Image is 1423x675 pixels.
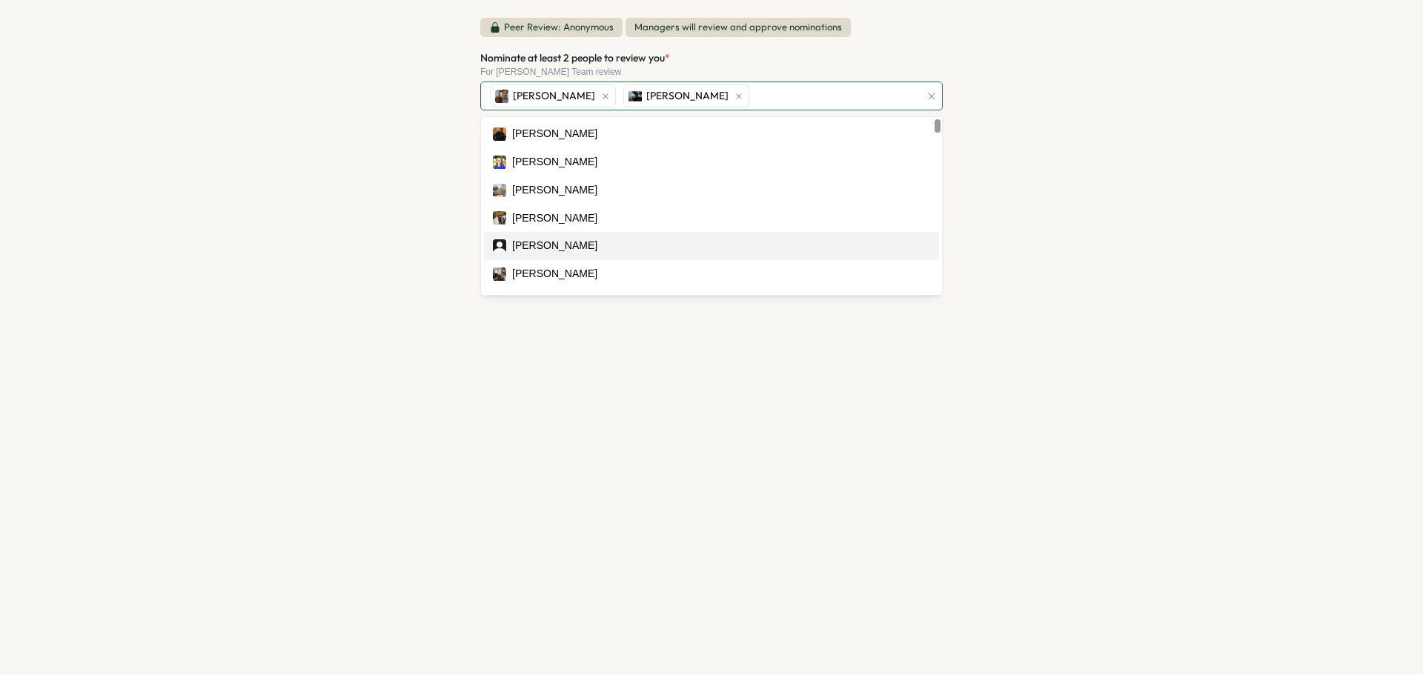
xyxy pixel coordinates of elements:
span: Nominate at least 2 people to review you [480,51,665,64]
div: [PERSON_NAME] [512,126,597,142]
p: Peer Review: Anonymous [504,21,614,34]
img: Vincent Calianno [628,90,642,103]
div: [PERSON_NAME] [512,266,597,282]
span: [PERSON_NAME] [513,88,595,104]
span: Managers will review and approve nominations [626,18,851,37]
img: John Mosley [493,239,506,253]
img: Darius Ancheta [493,127,506,141]
img: Jim Northmore [493,184,506,197]
div: [PERSON_NAME] [512,154,597,170]
span: [PERSON_NAME] [646,88,729,104]
img: Cecilio Vazquez [493,295,506,308]
div: [PERSON_NAME] [512,210,597,227]
div: For [PERSON_NAME] Team review [480,67,943,77]
img: Sam Montenegro [493,211,506,225]
div: [PERSON_NAME] [512,238,597,254]
div: [PERSON_NAME] [512,294,597,310]
img: Devin Lee [493,267,506,281]
img: Liz Theurer [493,156,506,169]
div: [PERSON_NAME] [512,182,597,199]
img: Matt Reyes [495,90,508,103]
